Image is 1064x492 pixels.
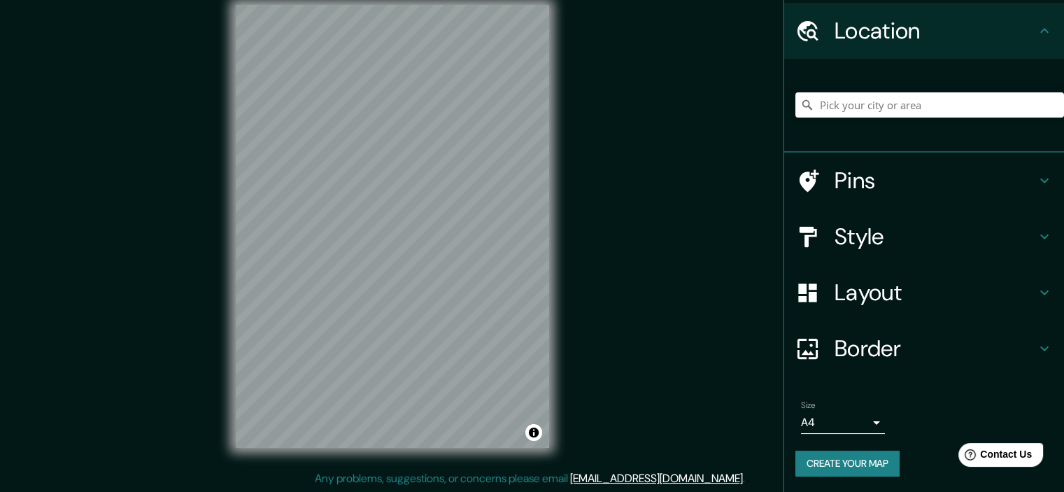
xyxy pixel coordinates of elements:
[801,412,885,434] div: A4
[784,153,1064,209] div: Pins
[236,5,549,448] canvas: Map
[795,451,900,477] button: Create your map
[835,167,1036,195] h4: Pins
[784,3,1064,59] div: Location
[939,437,1049,477] iframe: Help widget launcher
[747,470,750,487] div: .
[784,321,1064,377] div: Border
[315,470,745,487] p: Any problems, suggestions, or concerns please email .
[835,223,1036,251] h4: Style
[525,424,542,441] button: Toggle attribution
[835,17,1036,45] h4: Location
[801,400,816,412] label: Size
[745,470,747,487] div: .
[835,335,1036,363] h4: Border
[835,279,1036,307] h4: Layout
[784,209,1064,265] div: Style
[795,92,1064,118] input: Pick your city or area
[570,471,743,486] a: [EMAIL_ADDRESS][DOMAIN_NAME]
[784,265,1064,321] div: Layout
